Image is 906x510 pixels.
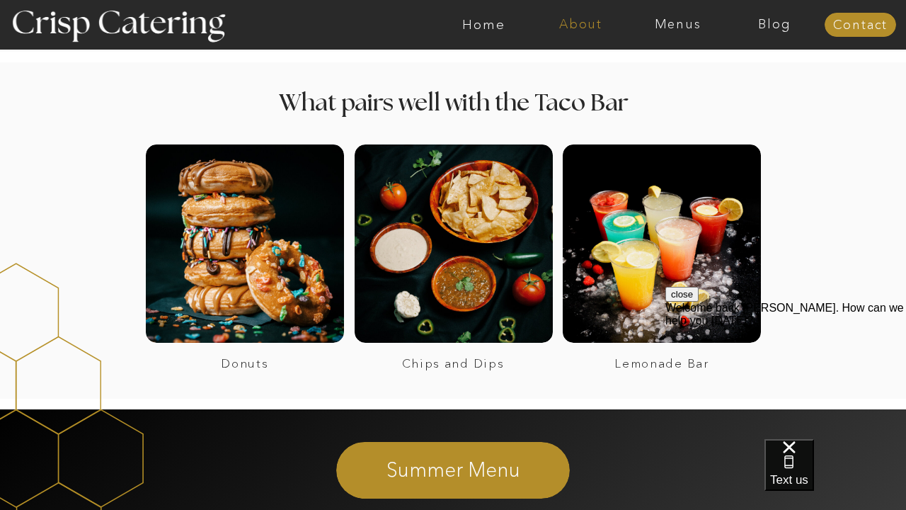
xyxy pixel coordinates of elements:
[825,18,896,33] a: Contact
[764,439,906,510] iframe: podium webchat widget bubble
[726,18,823,32] a: Blog
[566,357,758,370] a: Lemonade Bar
[665,287,906,457] iframe: podium webchat widget prompt
[190,91,716,119] h2: What pairs well with the Taco Bar
[435,18,532,32] a: Home
[357,357,549,370] a: Chips and Dips
[261,456,646,482] a: Summer Menu
[532,18,629,32] a: About
[149,357,341,370] a: Donuts
[629,18,726,32] a: Menus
